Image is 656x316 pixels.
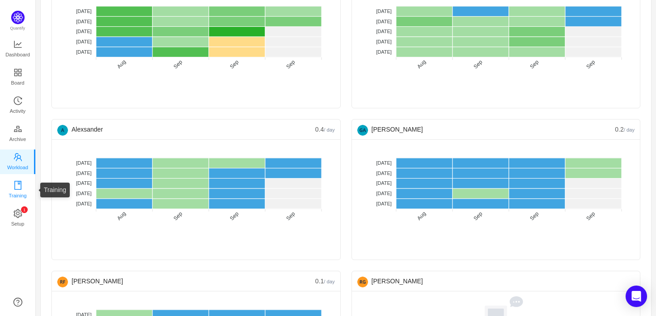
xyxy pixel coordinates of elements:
[585,210,596,222] tspan: Sep
[13,125,22,143] a: Archive
[376,29,392,34] tspan: [DATE]
[76,19,92,24] tspan: [DATE]
[13,181,22,190] i: icon: book
[615,126,635,133] span: 0.2
[13,40,22,49] i: icon: line-chart
[472,210,483,222] tspan: Sep
[13,209,22,227] a: icon: settingSetup
[13,181,22,199] a: Training
[315,278,335,285] span: 0.1
[172,210,183,222] tspan: Sep
[76,9,92,14] tspan: [DATE]
[13,153,22,171] a: Workload
[13,124,22,133] i: icon: gold
[376,171,392,176] tspan: [DATE]
[172,59,183,70] tspan: Sep
[376,9,392,14] tspan: [DATE]
[76,201,92,206] tspan: [DATE]
[76,49,92,55] tspan: [DATE]
[529,59,540,70] tspan: Sep
[626,286,647,307] div: Open Intercom Messenger
[13,209,22,218] i: icon: setting
[8,187,26,205] span: Training
[10,102,25,120] span: Activity
[13,68,22,86] a: Board
[376,191,392,196] tspan: [DATE]
[57,271,315,291] div: [PERSON_NAME]
[57,120,315,139] div: Alexsander
[13,97,22,115] a: Activity
[57,277,68,287] img: 579656c22bb5eb23f0379dcdad9bd003
[285,210,296,222] tspan: Sep
[229,210,240,222] tspan: Sep
[416,210,427,222] tspan: Aug
[10,26,25,30] span: Quantify
[76,29,92,34] tspan: [DATE]
[229,59,240,70] tspan: Sep
[76,171,92,176] tspan: [DATE]
[376,19,392,24] tspan: [DATE]
[357,125,368,136] img: ae42d7515da23177d9d76ba8732ecb2a
[416,59,427,70] tspan: Aug
[13,153,22,162] i: icon: team
[76,39,92,44] tspan: [DATE]
[11,215,24,233] span: Setup
[76,160,92,166] tspan: [DATE]
[76,191,92,196] tspan: [DATE]
[624,127,635,132] small: / day
[376,49,392,55] tspan: [DATE]
[76,180,92,186] tspan: [DATE]
[13,68,22,77] i: icon: appstore
[13,40,22,58] a: Dashboard
[5,46,30,64] span: Dashboard
[357,120,615,139] div: [PERSON_NAME]
[324,279,334,284] small: / day
[357,277,368,287] img: d4c87559b64e98abe14cd05ba880d8cc
[11,11,25,24] img: Quantify
[13,298,22,307] a: icon: question-circle
[376,201,392,206] tspan: [DATE]
[23,206,25,213] p: 1
[116,59,127,70] tspan: Aug
[116,210,127,222] tspan: Aug
[7,158,28,176] span: Workload
[57,125,68,136] img: 551fa6f9fe562c9d2430969be1432d5e
[376,160,392,166] tspan: [DATE]
[376,39,392,44] tspan: [DATE]
[21,206,28,213] sup: 1
[13,96,22,105] i: icon: history
[285,59,296,70] tspan: Sep
[376,180,392,186] tspan: [DATE]
[357,271,635,291] div: [PERSON_NAME]
[324,127,334,132] small: / day
[315,126,335,133] span: 0.4
[9,130,26,148] span: Archive
[529,210,540,222] tspan: Sep
[585,59,596,70] tspan: Sep
[472,59,483,70] tspan: Sep
[11,74,25,92] span: Board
